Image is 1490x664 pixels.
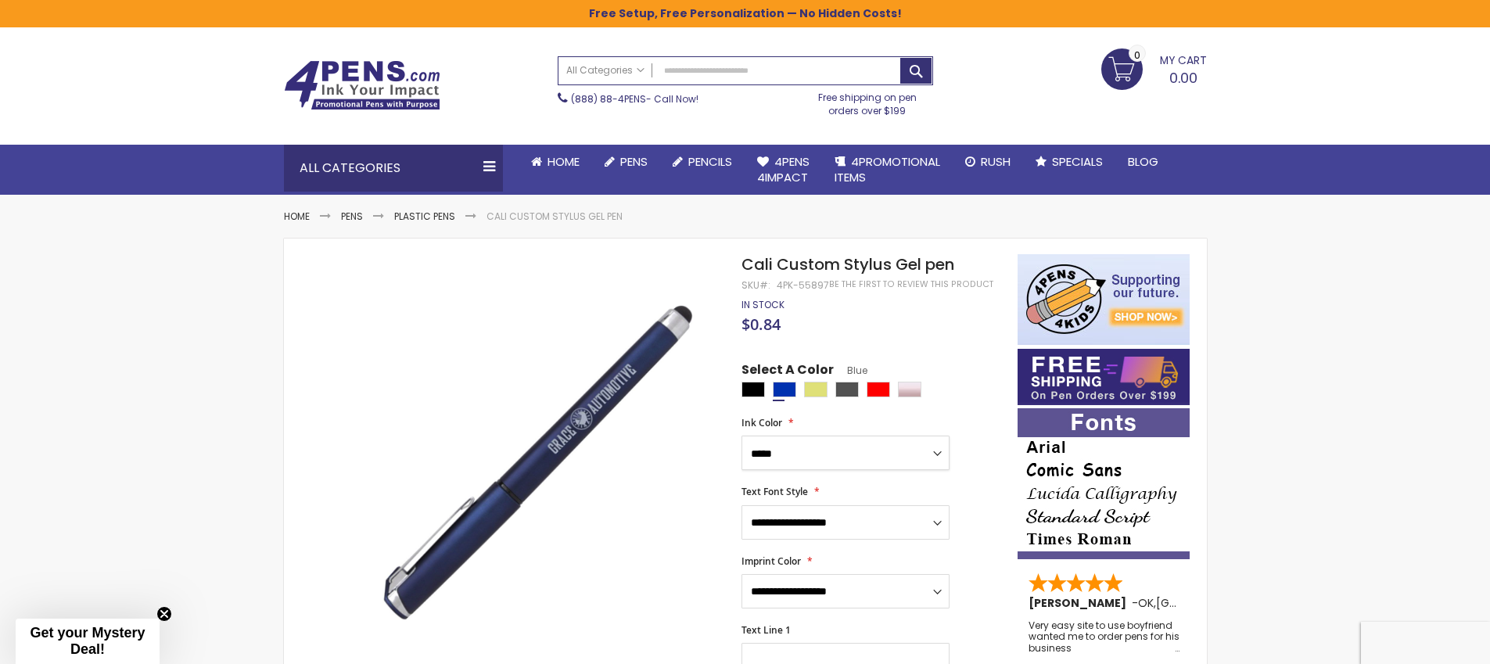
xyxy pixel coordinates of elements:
[364,277,721,634] img: cali-custom-stylus-gel-pen-blue_1_1.jpeg
[620,153,648,170] span: Pens
[1018,408,1190,559] img: font-personalization-examples
[741,278,770,292] strong: SKU
[341,210,363,223] a: Pens
[30,625,145,657] span: Get your Mystery Deal!
[1018,349,1190,405] img: Free shipping on orders over $199
[804,382,828,397] div: Gold
[898,382,921,397] div: Rose Gold
[284,145,503,192] div: All Categories
[741,623,791,637] span: Text Line 1
[660,145,745,179] a: Pencils
[773,382,796,397] div: Blue
[1169,68,1197,88] span: 0.00
[777,279,829,292] div: 4PK-55897
[1128,153,1158,170] span: Blog
[1029,620,1180,654] div: Very easy site to use boyfriend wanted me to order pens for his business
[1018,254,1190,345] img: 4pens 4 kids
[1101,48,1207,88] a: 0.00 0
[688,153,732,170] span: Pencils
[741,253,954,275] span: Cali Custom Stylus Gel pen
[1029,595,1132,611] span: [PERSON_NAME]
[486,210,623,223] li: Cali Custom Stylus Gel pen
[741,299,784,311] div: Availability
[745,145,822,196] a: 4Pens4impact
[548,153,580,170] span: Home
[284,210,310,223] a: Home
[829,278,993,290] a: Be the first to review this product
[802,85,933,117] div: Free shipping on pen orders over $199
[1023,145,1115,179] a: Specials
[1361,622,1490,664] iframe: Google Customer Reviews
[835,153,940,185] span: 4PROMOTIONAL ITEMS
[571,92,646,106] a: (888) 88-4PENS
[1132,595,1271,611] span: - ,
[741,485,808,498] span: Text Font Style
[822,145,953,196] a: 4PROMOTIONALITEMS
[519,145,592,179] a: Home
[741,361,834,382] span: Select A Color
[156,606,172,622] button: Close teaser
[566,64,644,77] span: All Categories
[16,619,160,664] div: Get your Mystery Deal!Close teaser
[953,145,1023,179] a: Rush
[834,364,867,377] span: Blue
[741,314,781,335] span: $0.84
[741,298,784,311] span: In stock
[1138,595,1154,611] span: OK
[1115,145,1171,179] a: Blog
[1134,48,1140,63] span: 0
[757,153,810,185] span: 4Pens 4impact
[867,382,890,397] div: Red
[571,92,698,106] span: - Call Now!
[558,57,652,83] a: All Categories
[592,145,660,179] a: Pens
[741,382,765,397] div: Black
[741,555,801,568] span: Imprint Color
[1052,153,1103,170] span: Specials
[835,382,859,397] div: Gunmetal
[741,416,782,429] span: Ink Color
[1156,595,1271,611] span: [GEOGRAPHIC_DATA]
[394,210,455,223] a: Plastic Pens
[981,153,1011,170] span: Rush
[284,60,440,110] img: 4Pens Custom Pens and Promotional Products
